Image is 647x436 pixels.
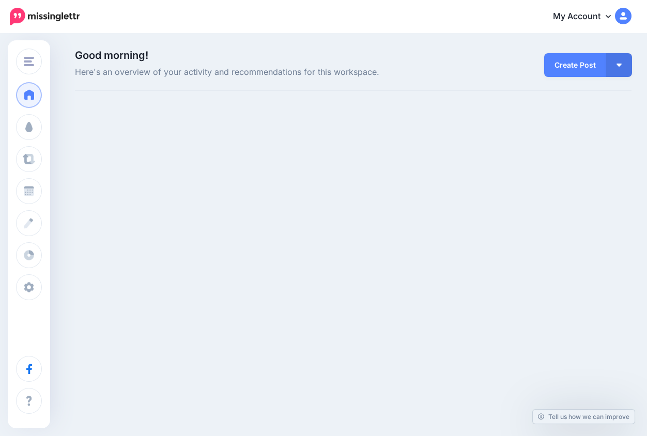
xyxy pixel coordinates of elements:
[544,53,606,77] a: Create Post
[533,410,635,424] a: Tell us how we can improve
[24,57,34,66] img: menu.png
[10,8,80,25] img: Missinglettr
[543,4,631,29] a: My Account
[617,64,622,67] img: arrow-down-white.png
[75,49,148,61] span: Good morning!
[75,66,441,79] span: Here's an overview of your activity and recommendations for this workspace.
